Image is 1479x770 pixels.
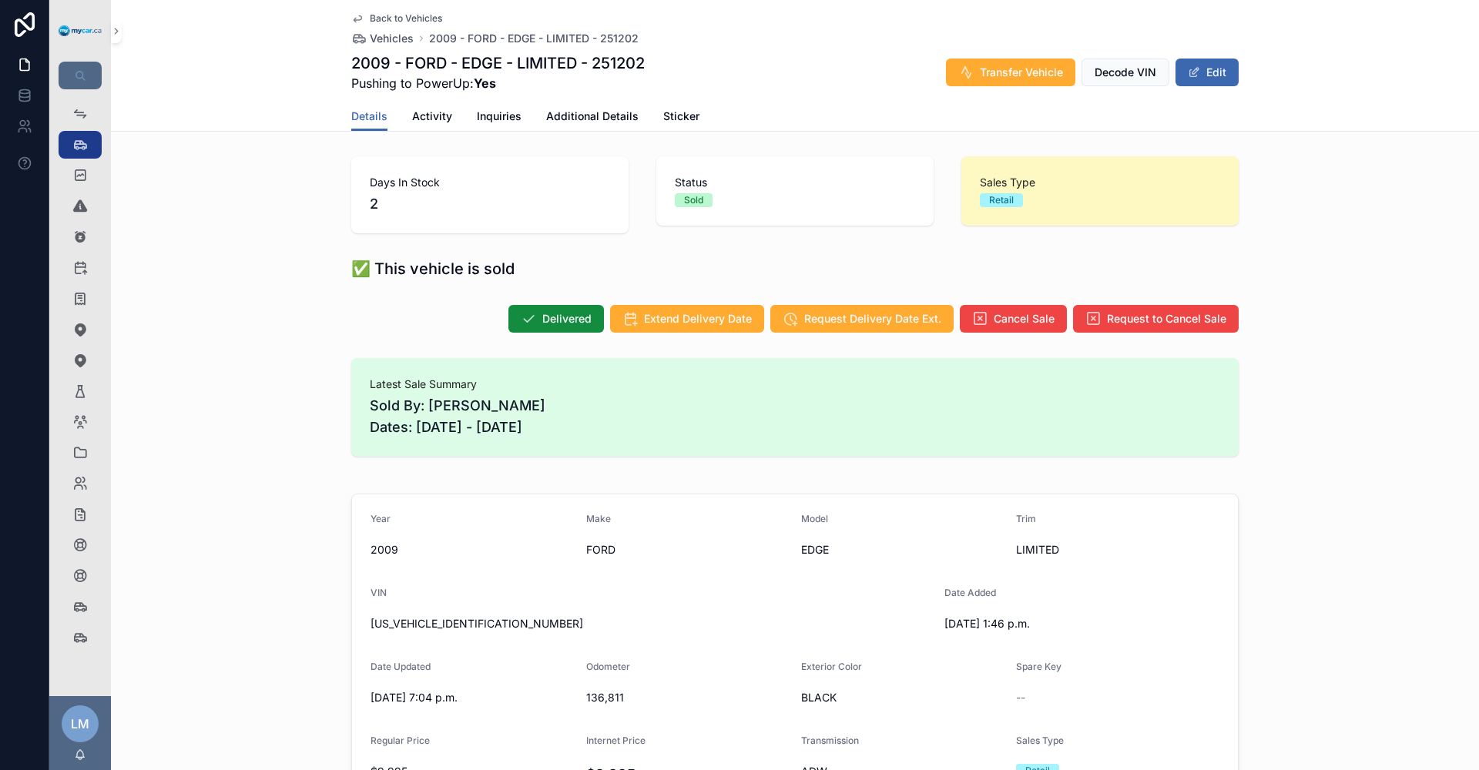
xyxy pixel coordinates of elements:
span: Additional Details [546,109,639,124]
a: Activity [412,102,452,133]
span: Regular Price [371,735,430,746]
span: Request to Cancel Sale [1107,311,1226,326]
span: Trim [1016,513,1036,524]
span: Spare Key [1016,661,1061,672]
span: Status [675,175,915,190]
button: Request Delivery Date Ext. [770,305,954,333]
span: Exterior Color [801,661,862,672]
div: Retail [989,193,1014,207]
span: Vehicles [370,31,414,46]
button: Transfer Vehicle [946,59,1075,86]
button: Decode VIN [1082,59,1169,86]
a: Vehicles [351,31,414,46]
span: Date Added [944,587,996,598]
div: Sold [684,193,703,207]
a: Sticker [663,102,699,133]
span: Transfer Vehicle [980,65,1063,80]
div: scrollable content [49,89,111,671]
span: Internet Price [586,735,646,746]
span: Cancel Sale [994,311,1055,326]
span: Odometer [586,661,630,672]
span: 2 [370,193,610,215]
span: Sticker [663,109,699,124]
a: Inquiries [477,102,522,133]
span: Activity [412,109,452,124]
span: Delivered [542,311,592,326]
span: Sales Type [1016,735,1064,746]
span: Sold By: [PERSON_NAME] Dates: [DATE] - [DATE] [370,395,1220,438]
span: LIMITED [1016,542,1219,557]
span: Request Delivery Date Ext. [804,311,941,326]
span: Year [371,513,391,524]
span: 136,811 [586,690,790,705]
button: Cancel Sale [960,305,1067,333]
span: [DATE] 7:04 p.m. [371,690,574,705]
span: Sales Type [980,175,1220,190]
button: Request to Cancel Sale [1073,305,1239,333]
h1: ✅ This vehicle is sold [351,258,515,280]
span: Extend Delivery Date [644,311,752,326]
span: [DATE] 1:46 p.m. [944,616,1148,631]
a: Additional Details [546,102,639,133]
a: 2009 - FORD - EDGE - LIMITED - 251202 [429,31,639,46]
span: Decode VIN [1095,65,1156,80]
span: BLACK [801,690,1004,705]
a: Details [351,102,387,132]
span: Back to Vehicles [370,12,442,25]
span: Pushing to PowerUp: [351,74,645,92]
span: VIN [371,587,387,598]
span: LM [71,715,89,733]
span: Date Updated [371,661,431,672]
button: Edit [1175,59,1239,86]
span: Days In Stock [370,175,610,190]
span: FORD [586,542,790,557]
span: 2009 [371,542,574,557]
span: Details [351,109,387,124]
span: Transmission [801,735,859,746]
span: Make [586,513,611,524]
button: Delivered [508,305,604,333]
span: Latest Sale Summary [370,377,1220,392]
h1: 2009 - FORD - EDGE - LIMITED - 251202 [351,52,645,74]
span: Inquiries [477,109,522,124]
a: Back to Vehicles [351,12,442,25]
strong: Yes [474,75,496,91]
span: EDGE [801,542,1004,557]
span: Model [801,513,828,524]
span: -- [1016,690,1025,705]
button: Extend Delivery Date [610,305,764,333]
img: App logo [59,25,102,37]
span: [US_VEHICLE_IDENTIFICATION_NUMBER] [371,616,932,631]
